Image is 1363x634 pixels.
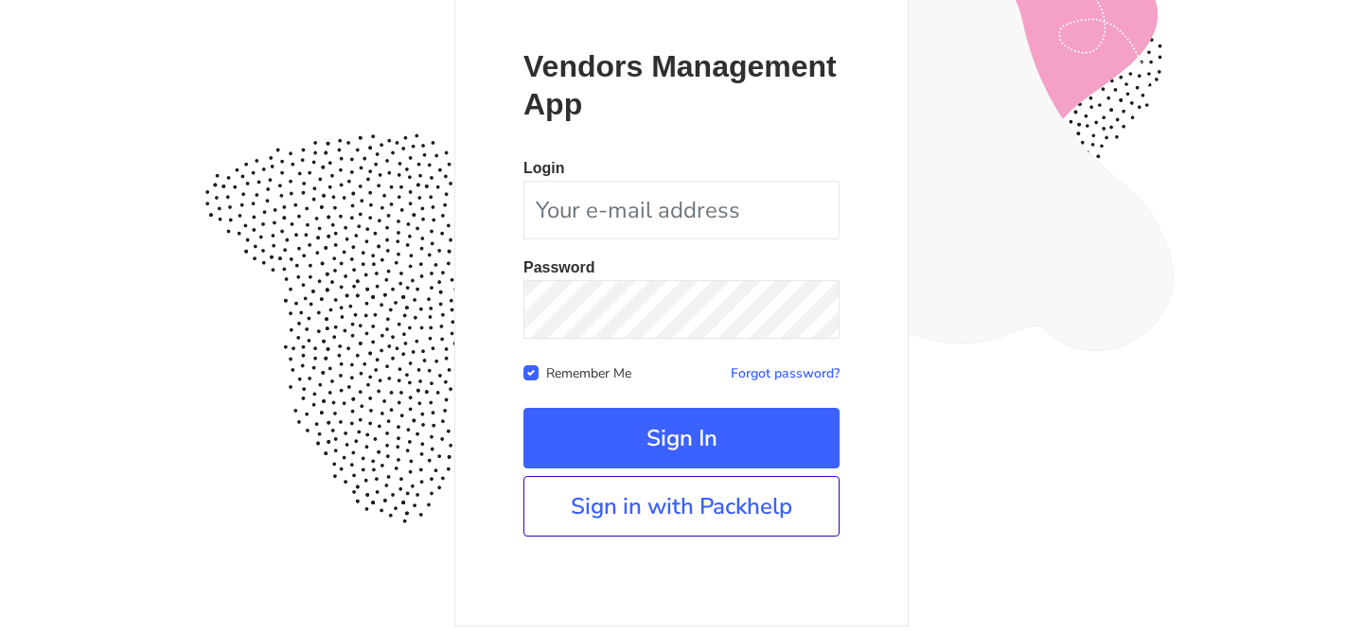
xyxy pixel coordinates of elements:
[546,361,631,382] label: Remember Me
[523,47,840,123] p: Vendors Management App
[731,364,840,382] a: Forgot password?
[523,260,840,275] p: Password
[523,181,840,239] input: Your e-mail address
[523,408,840,468] button: Sign In
[523,161,840,176] p: Login
[523,476,840,537] a: Sign in with Packhelp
